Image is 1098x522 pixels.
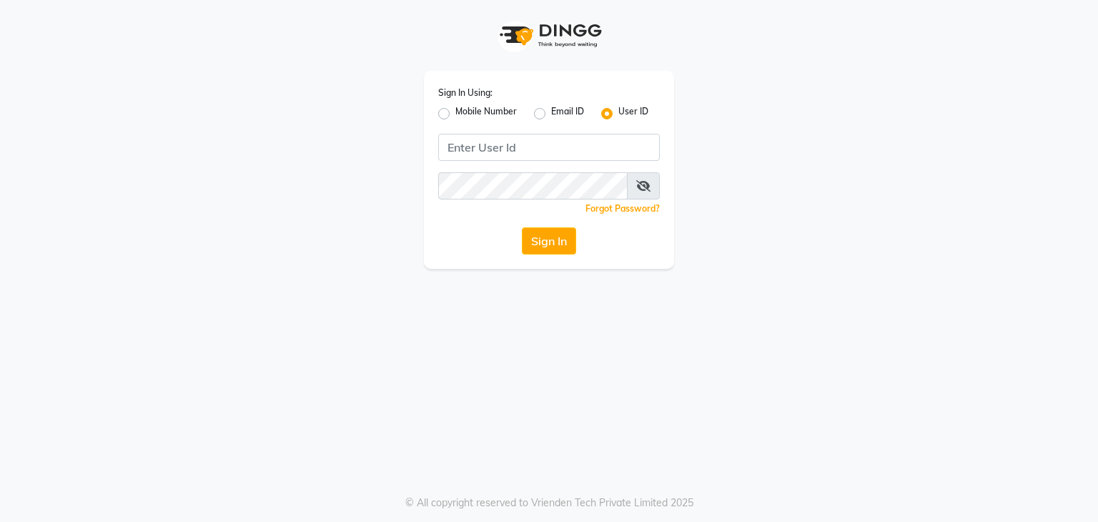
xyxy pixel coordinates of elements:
[585,203,660,214] a: Forgot Password?
[618,105,648,122] label: User ID
[438,172,628,200] input: Username
[492,14,606,56] img: logo1.svg
[551,105,584,122] label: Email ID
[455,105,517,122] label: Mobile Number
[438,134,660,161] input: Username
[438,87,493,99] label: Sign In Using:
[522,227,576,255] button: Sign In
